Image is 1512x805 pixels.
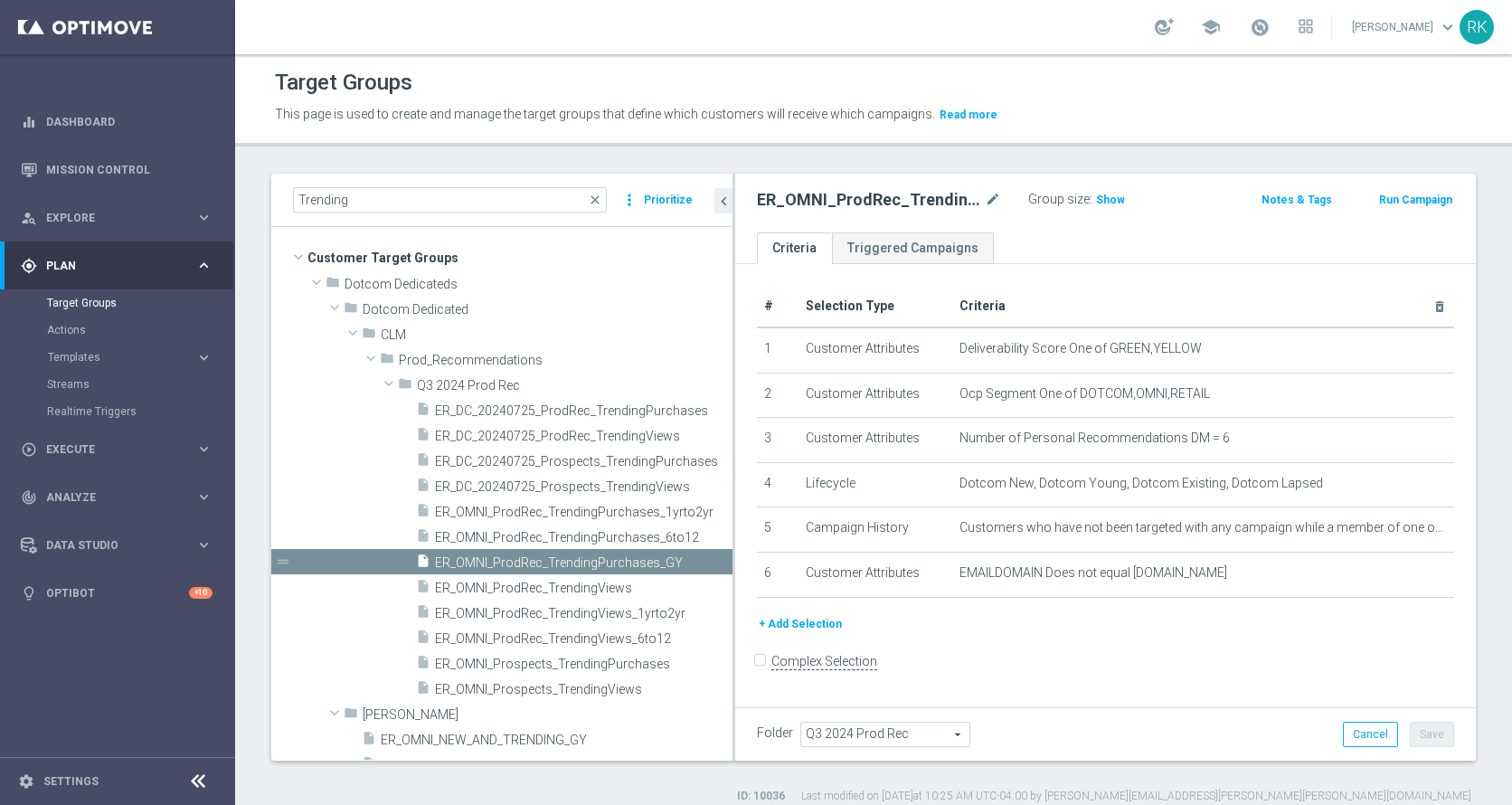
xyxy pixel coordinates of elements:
[435,454,732,469] span: ER_DC_20240725_Prospects_TrendingPurchases
[46,444,195,455] span: Execute
[47,344,233,371] div: Templates
[417,378,732,393] span: Q3 2024 Prod Rec
[1343,722,1398,747] button: Cancel
[620,187,638,213] i: more_vert
[757,232,832,264] a: Criteria
[959,476,1323,491] span: Dotcom New, Dotcom Young, Dotcom Existing, Dotcom Lapsed
[757,725,793,741] label: Folder
[1438,17,1458,37] span: keyboard_arrow_down
[344,706,358,726] i: folder
[757,507,799,553] td: 5
[757,418,799,463] td: 3
[435,682,732,697] span: ER_OMNI_Prospects_TrendingViews
[20,211,213,225] button: person_search Explore keyboard_arrow_right
[46,540,195,551] span: Data Studio
[46,213,195,223] span: Explore
[757,614,844,634] button: + Add Selection
[47,404,188,419] a: Realtime Triggers
[381,733,732,748] span: ER_OMNI_NEW_AND_TRENDING_GY
[799,507,952,553] td: Campaign History
[959,341,1202,356] span: Deliverability Score One of GREEN,YELLOW
[959,431,1230,446] span: Number of Personal Recommendations DM = 6
[21,114,37,130] i: equalizer
[398,376,412,397] i: folder
[1432,299,1447,314] i: delete_forever
[416,528,430,549] i: insert_drive_file
[21,441,37,458] i: play_circle_outline
[1096,194,1125,206] span: Show
[771,653,877,670] label: Complex Selection
[362,756,376,777] i: insert_drive_file
[21,210,37,226] i: person_search
[1201,17,1221,37] span: school
[416,655,430,676] i: insert_drive_file
[21,258,37,274] i: gps_fixed
[588,193,602,207] span: close
[799,327,952,373] td: Customer Attributes
[959,565,1227,581] span: EMAILDOMAIN Does not equal [DOMAIN_NAME]
[416,604,430,625] i: insert_drive_file
[345,277,732,292] span: Dotcom Dedicateds
[47,296,188,310] a: Target Groups
[46,98,213,146] a: Dashboard
[20,490,213,505] button: track_changes Analyze keyboard_arrow_right
[714,188,732,213] button: chevron_left
[43,776,99,787] a: Settings
[195,536,213,554] i: keyboard_arrow_right
[737,789,785,804] label: ID: 10036
[380,351,394,372] i: folder
[435,479,732,495] span: ER_DC_20240725_Prospects_TrendingViews
[47,398,233,425] div: Realtime Triggers
[47,371,233,398] div: Streams
[757,552,799,597] td: 6
[21,258,195,274] div: Plan
[985,189,1001,211] i: mode_edit
[307,245,732,270] span: Customer Target Groups
[1090,192,1092,207] label: :
[21,489,37,506] i: track_changes
[20,442,213,457] div: play_circle_outline Execute keyboard_arrow_right
[416,630,430,650] i: insert_drive_file
[18,773,34,790] i: settings
[959,386,1210,402] span: Ocp Segment One of DOTCOM,OMNI,RETAIL
[21,537,195,554] div: Data Studio
[435,429,732,444] span: ER_DC_20240725_ProdRec_TrendingViews
[21,569,213,617] div: Optibot
[799,373,952,418] td: Customer Attributes
[47,377,188,392] a: Streams
[435,606,732,621] span: ER_OMNI_ProdRec_TrendingViews_1yrto2yr
[1377,190,1454,210] button: Run Campaign
[435,657,732,672] span: ER_OMNI_Prospects_TrendingPurchases
[47,323,188,337] a: Actions
[20,163,213,177] button: Mission Control
[47,350,213,365] button: Templates keyboard_arrow_right
[362,326,376,346] i: folder
[715,193,732,210] i: chevron_left
[416,554,430,574] i: insert_drive_file
[275,70,412,96] h1: Target Groups
[47,289,233,317] div: Target Groups
[435,555,732,571] span: ER_OMNI_ProdRec_TrendingPurchases_GY
[416,478,430,498] i: insert_drive_file
[195,440,213,458] i: keyboard_arrow_right
[959,298,1006,313] span: Criteria
[46,492,195,503] span: Analyze
[20,115,213,129] div: equalizer Dashboard
[832,232,994,264] a: Triggered Campaigns
[47,317,233,344] div: Actions
[757,189,981,211] h2: ER_OMNI_ProdRec_TrendingPurchases_GY
[21,441,195,458] div: Execute
[189,587,213,599] div: +10
[20,259,213,273] button: gps_fixed Plan keyboard_arrow_right
[416,503,430,524] i: insert_drive_file
[757,327,799,373] td: 1
[21,146,213,194] div: Mission Control
[48,352,195,363] div: Templates
[435,631,732,647] span: ER_OMNI_ProdRec_TrendingViews_6to12
[21,585,37,601] i: lightbulb
[416,402,430,422] i: insert_drive_file
[381,758,732,773] span: ER_OMNI_NEW_AND_TRENDING_RED
[381,327,732,343] span: CLM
